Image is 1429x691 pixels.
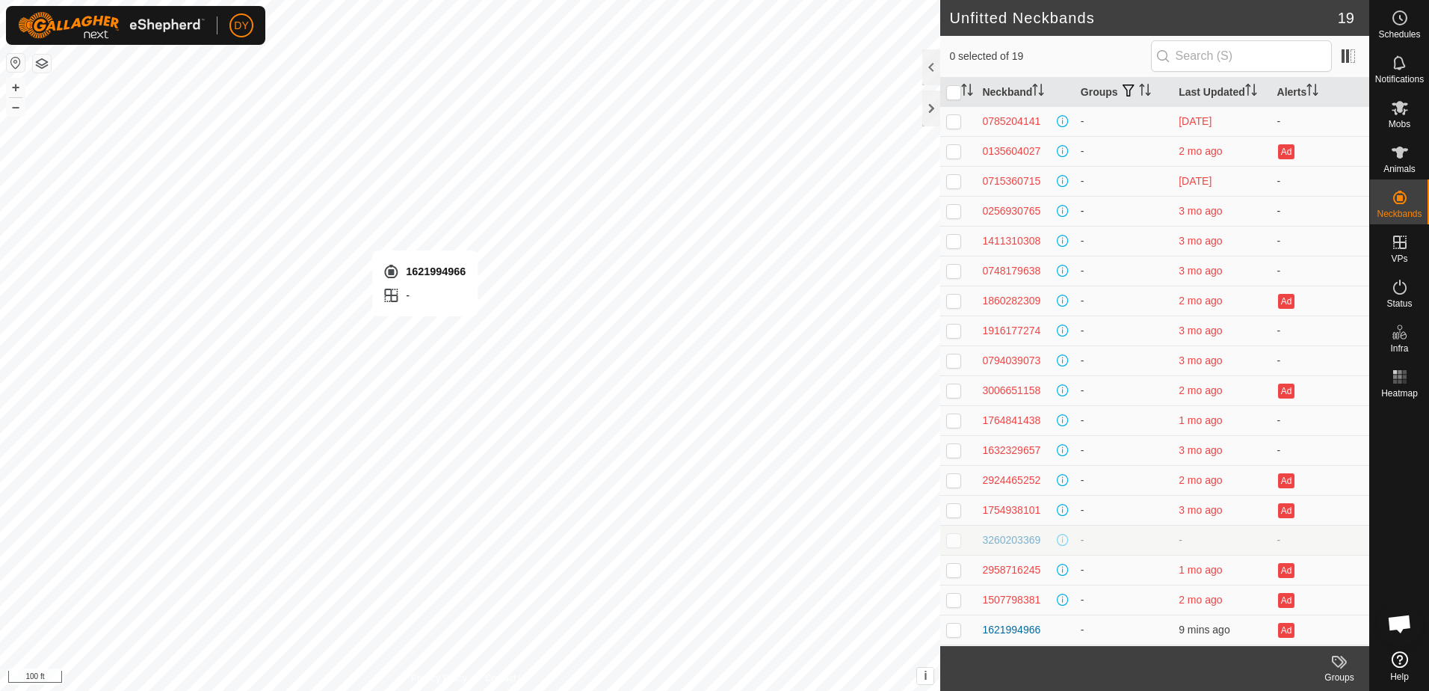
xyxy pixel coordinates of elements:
a: Privacy Policy [411,672,467,685]
td: - [1075,316,1173,345]
span: Status [1386,299,1412,308]
div: 0748179638 [982,263,1040,279]
button: + [7,79,25,96]
button: Reset Map [7,54,25,72]
td: - [1075,435,1173,465]
td: - [1075,555,1173,585]
th: Alerts [1271,78,1369,107]
button: Ad [1278,144,1294,159]
button: Ad [1278,473,1294,488]
span: 26 June 2025, 8:35 am [1179,145,1222,157]
div: 1621994966 [982,622,1040,638]
p-sorticon: Activate to sort [1032,86,1044,98]
div: 3260203369 [982,532,1040,548]
td: - [1075,615,1173,645]
div: 0785204141 [982,114,1040,129]
span: 19 [1338,7,1354,29]
span: Heatmap [1381,389,1418,398]
div: 2924465252 [982,473,1040,488]
div: 1764841438 [982,413,1040,429]
td: - [1075,525,1173,555]
td: - [1075,465,1173,495]
div: Groups [1309,671,1369,684]
span: 21 May 2025, 5:05 pm [1179,265,1222,277]
td: - [1075,345,1173,375]
td: - [1075,585,1173,615]
td: - [1075,405,1173,435]
td: - [1271,405,1369,435]
td: - [1271,316,1369,345]
div: 1507798381 [982,592,1040,608]
p-sorticon: Activate to sort [1306,86,1318,98]
span: 21 May 2025, 5:06 pm [1179,205,1222,217]
td: - [1075,136,1173,166]
p-sorticon: Activate to sort [961,86,973,98]
th: Last Updated [1173,78,1271,107]
button: Map Layers [33,55,51,73]
span: VPs [1391,254,1407,263]
span: 26 June 2025, 8:35 am [1179,474,1222,486]
div: 0256930765 [982,203,1040,219]
div: - [382,286,466,304]
span: Notifications [1375,75,1424,84]
a: Help [1370,645,1429,687]
div: 1621994966 [382,262,466,280]
span: 21 May 2025, 5:04 pm [1179,354,1222,366]
h2: Unfitted Neckbands [949,9,1337,27]
p-sorticon: Activate to sort [1245,86,1257,98]
th: Neckband [976,78,1074,107]
div: 0794039073 [982,353,1040,369]
span: Infra [1390,344,1408,353]
div: 1916177274 [982,323,1040,339]
td: - [1075,286,1173,316]
td: - [1075,196,1173,226]
span: 3 June 2025, 6:35 am [1179,444,1222,456]
td: - [1075,106,1173,136]
span: i [924,669,927,682]
span: Help [1390,672,1409,681]
span: 23 July 2025, 6:02 am [1179,414,1222,426]
button: Ad [1278,563,1294,578]
p-sorticon: Activate to sort [1139,86,1151,98]
div: Open chat [1377,601,1422,646]
input: Search (S) [1151,40,1332,72]
td: - [1271,166,1369,196]
button: Ad [1278,294,1294,309]
td: - [1075,375,1173,405]
span: 24 May 2025, 8:35 am [1179,325,1222,337]
div: 3006651158 [982,383,1040,399]
button: i [917,668,933,684]
span: 7 Sept 2025, 11:24 am [1179,624,1229,636]
td: - [1271,226,1369,256]
span: - [1179,534,1182,546]
button: Ad [1278,623,1294,638]
button: Ad [1278,593,1294,608]
div: 1632329657 [982,443,1040,458]
td: - [1075,495,1173,525]
span: 26 June 2025, 8:34 am [1179,594,1222,606]
span: Neckbands [1377,209,1422,218]
img: Gallagher Logo [18,12,205,39]
button: Ad [1278,503,1294,518]
td: - [1271,106,1369,136]
div: 1860282309 [982,293,1040,309]
span: 16 Aug 2025, 11:12 am [1179,115,1212,127]
span: 23 July 2025, 6:03 am [1179,564,1222,576]
div: 0715360715 [982,173,1040,189]
button: – [7,98,25,116]
td: - [1271,435,1369,465]
span: 26 June 2025, 8:35 am [1179,295,1222,307]
span: 26 June 2025, 8:35 am [1179,384,1222,396]
td: - [1271,525,1369,555]
div: 2958716245 [982,562,1040,578]
span: 2 Sept 2025, 7:42 am [1179,175,1212,187]
span: Animals [1383,165,1416,173]
span: 21 May 2025, 5:05 pm [1179,235,1222,247]
td: - [1271,256,1369,286]
td: - [1075,256,1173,286]
span: Mobs [1389,120,1410,129]
td: - [1271,645,1369,675]
a: Contact Us [485,672,529,685]
span: 28 May 2025, 6:34 am [1179,504,1222,516]
td: - [1271,196,1369,226]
